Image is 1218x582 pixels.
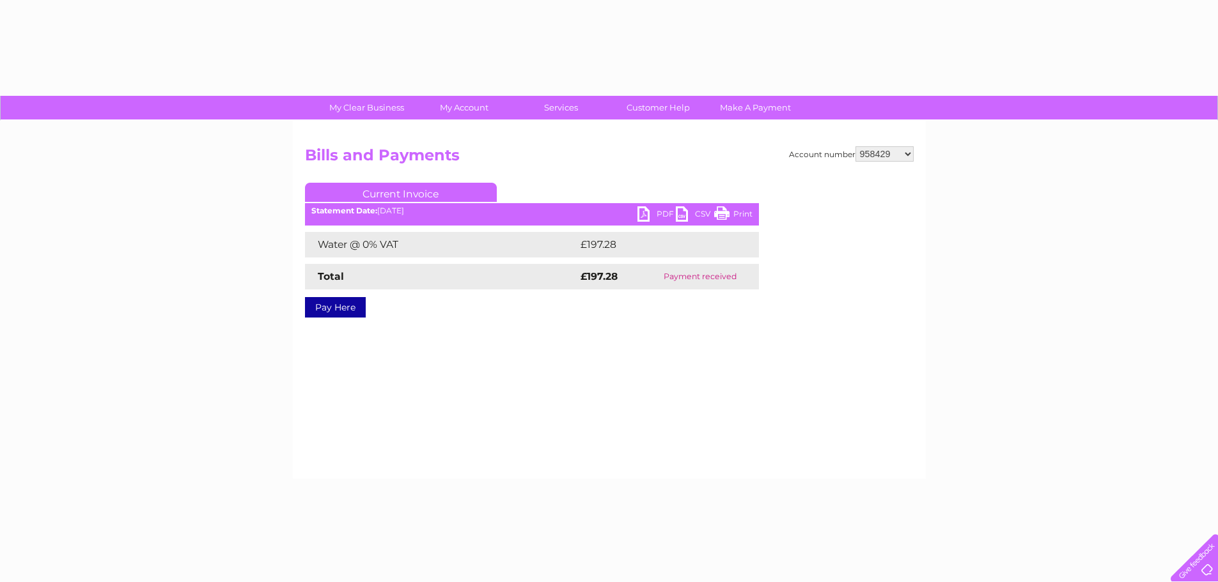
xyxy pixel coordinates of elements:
[305,183,497,202] a: Current Invoice
[311,206,377,215] b: Statement Date:
[789,146,914,162] div: Account number
[581,270,618,282] strong: £197.28
[508,96,614,119] a: Services
[411,96,517,119] a: My Account
[637,206,676,225] a: PDF
[676,206,714,225] a: CSV
[305,146,914,171] h2: Bills and Payments
[305,206,759,215] div: [DATE]
[714,206,753,225] a: Print
[305,297,366,318] a: Pay Here
[641,264,758,289] td: Payment received
[305,232,577,257] td: Water @ 0% VAT
[314,96,419,119] a: My Clear Business
[577,232,735,257] td: £197.28
[318,270,344,282] strong: Total
[703,96,808,119] a: Make A Payment
[605,96,711,119] a: Customer Help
